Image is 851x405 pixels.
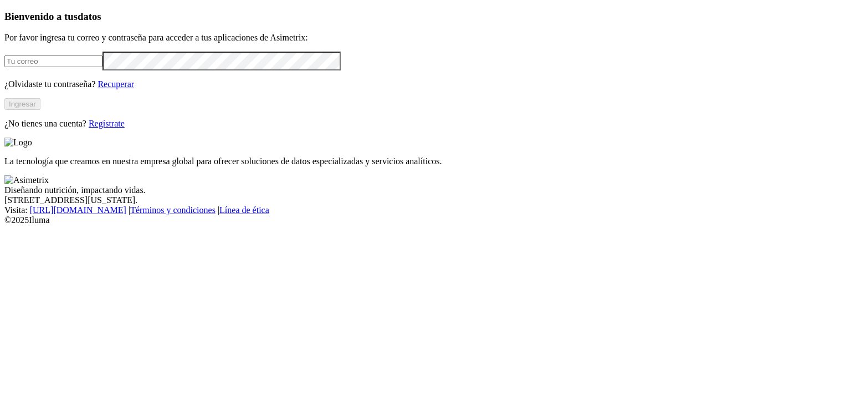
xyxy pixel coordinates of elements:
input: Tu correo [4,55,102,67]
div: [STREET_ADDRESS][US_STATE]. [4,195,847,205]
button: Ingresar [4,98,40,110]
a: Regístrate [89,119,125,128]
a: Línea de ética [219,205,269,215]
a: Recuperar [98,79,134,89]
a: Términos y condiciones [130,205,216,215]
img: Logo [4,138,32,148]
div: Diseñando nutrición, impactando vidas. [4,185,847,195]
p: ¿Olvidaste tu contraseña? [4,79,847,89]
p: La tecnología que creamos en nuestra empresa global para ofrecer soluciones de datos especializad... [4,156,847,166]
div: © 2025 Iluma [4,215,847,225]
h3: Bienvenido a tus [4,11,847,23]
div: Visita : | | [4,205,847,215]
p: ¿No tienes una cuenta? [4,119,847,129]
p: Por favor ingresa tu correo y contraseña para acceder a tus aplicaciones de Asimetrix: [4,33,847,43]
span: datos [78,11,101,22]
a: [URL][DOMAIN_NAME] [30,205,126,215]
img: Asimetrix [4,175,49,185]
